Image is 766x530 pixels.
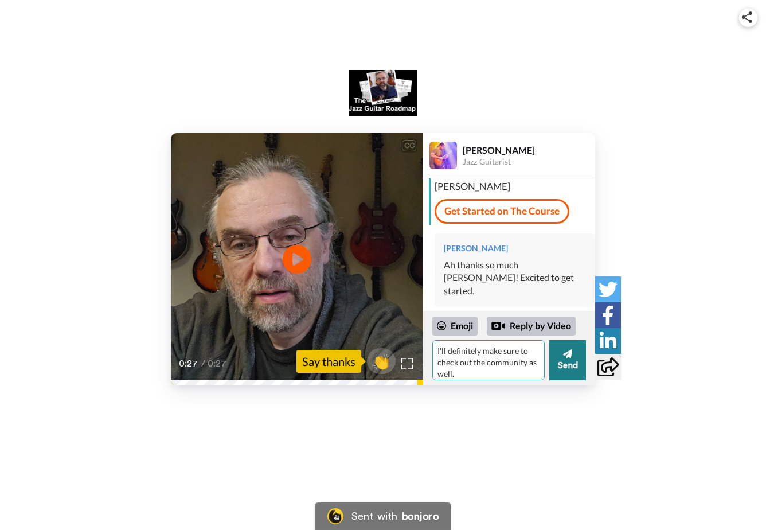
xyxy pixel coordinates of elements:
span: 0:27 [208,357,228,371]
div: Emoji [432,317,478,335]
a: Get Started on The Course [435,199,569,223]
div: [PERSON_NAME] [444,243,586,254]
span: 👏 [367,352,396,371]
img: logo [349,70,417,116]
div: [PERSON_NAME] [463,145,595,155]
img: Profile Image [429,142,457,169]
img: Full screen [401,358,413,369]
span: 0:27 [179,357,199,371]
div: CC [402,140,416,151]
button: Send [549,340,586,380]
div: Reply by Video [487,317,576,336]
button: 👏 [367,348,396,374]
div: Reply by Video [491,319,505,333]
span: / [201,357,205,371]
textarea: I'll definitely make sure to check out the community as well. [432,340,545,380]
div: Jazz Guitarist [463,157,595,167]
div: Ah thanks so much [PERSON_NAME]! Excited to get started. [444,259,586,298]
div: Say thanks [296,350,361,373]
img: ic_share.svg [742,11,752,23]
